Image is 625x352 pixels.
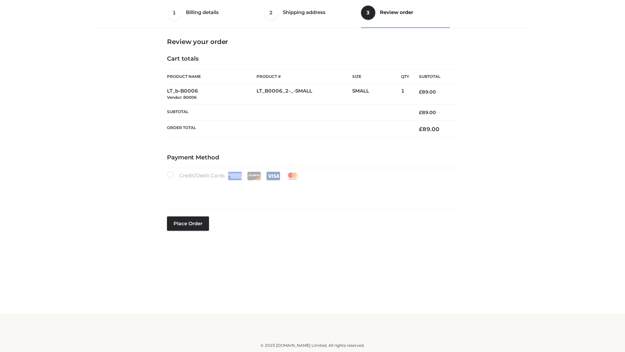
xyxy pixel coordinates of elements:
th: Size [352,69,398,84]
th: Product # [257,69,352,84]
th: Product Name [167,69,257,84]
label: Credit/Debit Cards [167,171,300,180]
td: LT_b-B0006 [167,84,257,105]
th: Order Total [167,121,409,138]
img: Amex [228,172,242,180]
iframe: Secure payment input frame [166,179,457,203]
td: LT_B0006_2-_-SMALL [257,84,352,105]
img: Discover [247,172,261,180]
img: Mastercard [285,172,299,180]
h4: Payment Method [167,154,458,161]
button: Place order [167,216,209,231]
td: SMALL [352,84,401,105]
img: Visa [266,172,280,180]
bdi: 89.00 [419,110,436,115]
td: 1 [401,84,409,105]
bdi: 89.00 [419,89,436,95]
span: £ [419,89,422,95]
span: £ [419,110,422,115]
th: Subtotal [409,69,458,84]
h4: Cart totals [167,55,458,63]
bdi: 89.00 [419,126,439,132]
th: Qty [401,69,409,84]
small: Vendor: B0006 [167,95,197,100]
th: Subtotal [167,104,409,120]
span: £ [419,126,423,132]
h3: Review your order [167,38,458,46]
div: © 2025 [DOMAIN_NAME] Limited. All rights reserved. [97,342,528,349]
